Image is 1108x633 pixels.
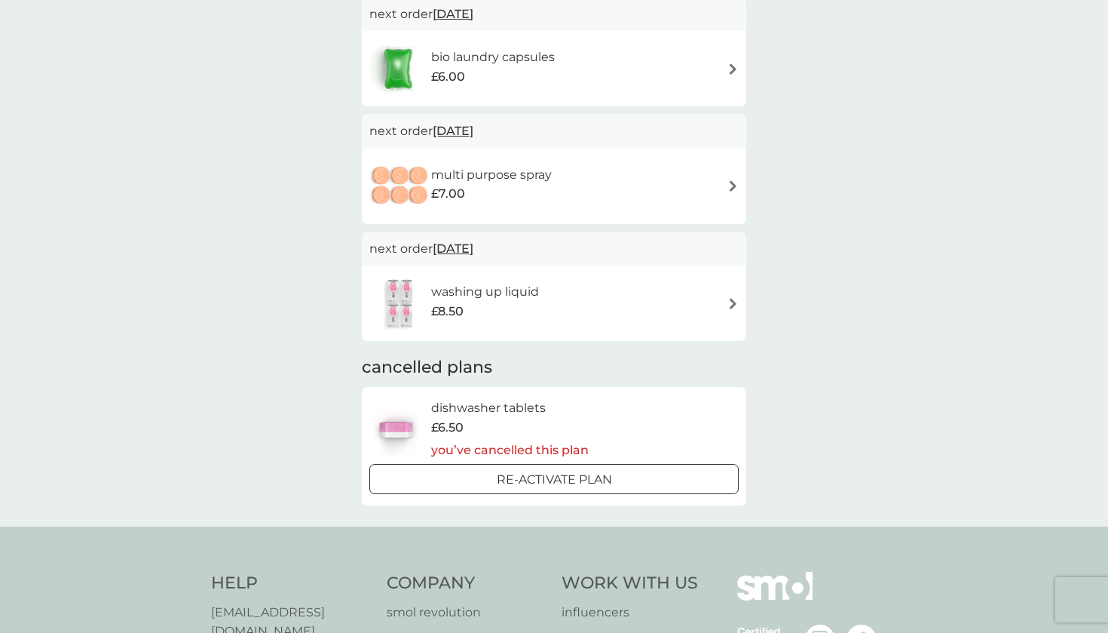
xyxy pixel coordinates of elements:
[431,184,465,204] span: £7.00
[727,63,739,75] img: arrow right
[431,282,539,302] h6: washing up liquid
[431,48,555,67] h6: bio laundry capsules
[562,572,698,595] h4: Work With Us
[431,398,589,418] h6: dishwasher tablets
[369,42,427,95] img: bio laundry capsules
[369,160,431,213] img: multi purpose spray
[369,464,739,494] button: Re-activate Plan
[387,572,547,595] h4: Company
[727,298,739,309] img: arrow right
[562,603,698,622] a: influencers
[431,302,464,321] span: £8.50
[369,277,431,330] img: washing up liquid
[737,572,813,623] img: smol
[433,116,473,146] span: [DATE]
[431,441,589,460] p: you’ve cancelled this plan
[433,234,473,263] span: [DATE]
[497,470,612,490] p: Re-activate Plan
[211,572,372,595] h4: Help
[431,67,465,87] span: £6.00
[362,356,746,379] h2: cancelled plans
[369,403,422,456] img: dishwasher tablets
[431,165,552,185] h6: multi purpose spray
[727,180,739,192] img: arrow right
[369,121,739,141] p: next order
[369,5,739,24] p: next order
[369,239,739,259] p: next order
[431,418,464,438] span: £6.50
[387,603,547,622] a: smol revolution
